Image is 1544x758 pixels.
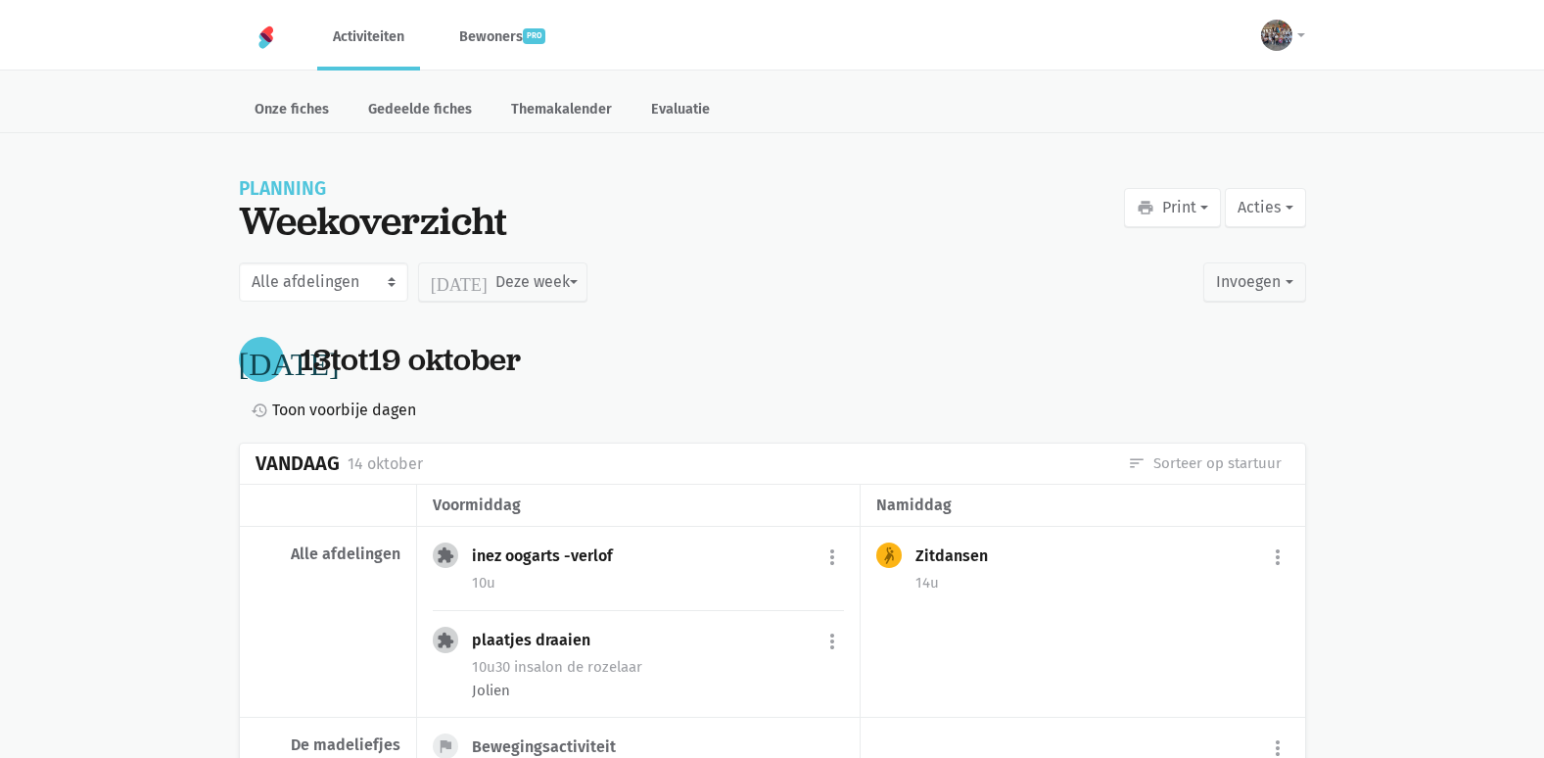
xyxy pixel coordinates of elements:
[472,574,495,592] span: 10u
[1225,188,1305,227] button: Acties
[915,546,1004,566] div: Zitdansen
[239,90,345,132] a: Onze fiches
[433,493,844,518] div: voormiddag
[472,737,632,757] div: Bewegingsactiviteit
[272,398,416,423] span: Toon voorbije dagen
[437,737,454,755] i: flag
[1128,452,1282,474] a: Sorteer op startuur
[1137,199,1154,216] i: print
[915,574,939,592] span: 14u
[472,680,844,701] div: Jolien
[256,452,340,475] div: Vandaag
[523,28,545,44] span: pro
[243,398,416,423] a: Toon voorbije dagen
[317,4,420,70] a: Activiteiten
[437,546,454,564] i: extension
[256,735,400,755] div: De madeliefjes
[495,90,628,132] a: Themakalender
[472,631,606,650] div: plaatjes draaien
[239,344,340,375] i: [DATE]
[431,273,488,291] i: [DATE]
[876,493,1288,518] div: namiddag
[418,262,587,302] button: Deze week
[348,451,423,477] div: 14 oktober
[1128,454,1146,472] i: sort
[300,342,521,378] div: tot
[880,546,898,564] i: sports_handball
[255,25,278,49] img: Home
[368,339,521,380] span: 19 oktober
[635,90,725,132] a: Evaluatie
[239,198,507,243] div: Weekoverzicht
[239,180,507,198] div: Planning
[1203,262,1305,302] button: Invoegen
[472,546,629,566] div: inez oogarts -verlof
[256,545,400,564] div: Alle afdelingen
[444,4,561,70] a: Bewonerspro
[472,658,510,676] span: 10u30
[514,658,642,676] span: salon de rozelaar
[300,339,331,380] span: 13
[352,90,488,132] a: Gedeelde fiches
[437,632,454,649] i: extension
[514,658,527,676] span: in
[1124,188,1221,227] button: Print
[251,402,268,419] i: history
